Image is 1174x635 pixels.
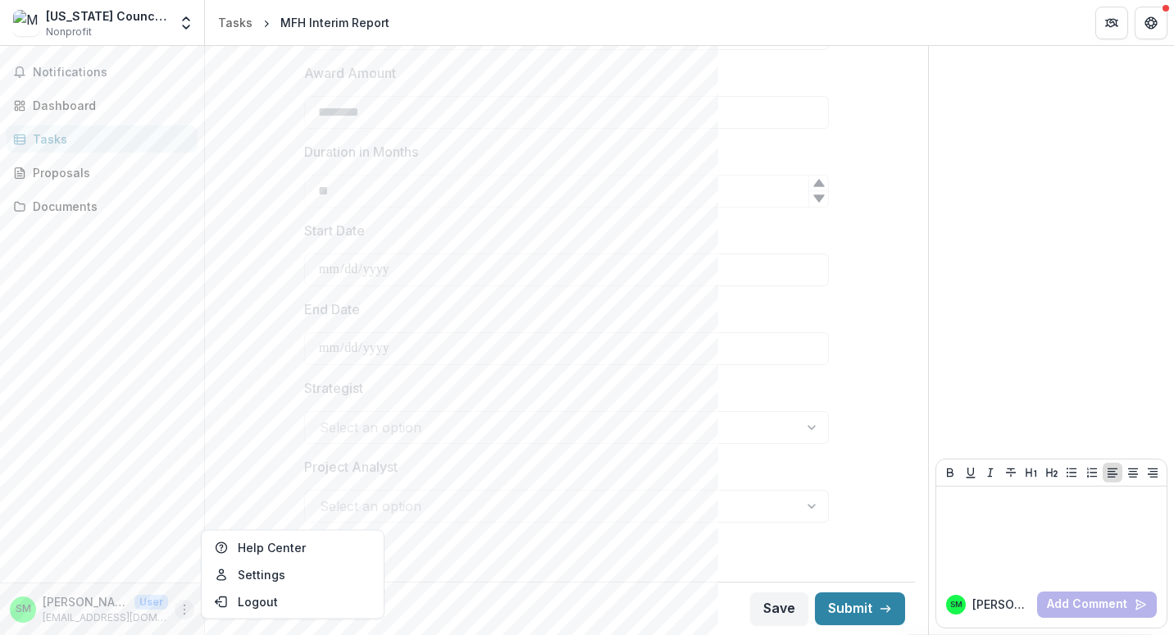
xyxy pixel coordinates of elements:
p: Award Amount [304,63,396,83]
a: Documents [7,193,198,220]
p: User [134,595,168,610]
button: Bullet List [1062,463,1081,482]
div: [US_STATE] Council On Aging [46,7,168,25]
div: MFH Interim Report [280,14,389,31]
img: Missouri Council On Aging [13,10,39,36]
button: Save [750,592,808,625]
div: Stacy Morse [16,604,31,614]
button: Partners [1095,7,1128,39]
p: [PERSON_NAME] [43,593,128,610]
button: Align Left [1103,463,1122,482]
a: Proposals [7,159,198,186]
button: Align Center [1123,463,1143,482]
button: Notifications [7,59,198,85]
button: Add Comment [1037,592,1157,618]
button: Heading 2 [1042,463,1062,482]
button: Get Help [1135,7,1167,39]
button: Open entity switcher [175,7,198,39]
span: Notifications [33,66,191,80]
p: Duration in Months [304,142,418,162]
span: Nonprofit [46,25,92,39]
p: End Date [304,299,360,319]
p: [PERSON_NAME] [972,596,1031,613]
p: Project Analyst [304,457,398,477]
button: Bold [940,463,960,482]
button: More [175,600,194,619]
button: Strike [1001,463,1021,482]
div: Documents [33,198,184,215]
a: Dashboard [7,92,198,119]
div: Tasks [33,130,184,148]
a: Tasks [7,126,198,153]
button: Underline [961,463,981,482]
p: Start Date [304,221,365,240]
button: Submit [815,592,905,625]
p: Strategist [304,378,363,398]
div: Tasks [218,14,253,31]
button: Italicize [981,463,1000,482]
a: Tasks [212,11,259,34]
button: Heading 1 [1022,463,1041,482]
div: Stacy Morse [950,601,962,609]
p: [EMAIL_ADDRESS][DOMAIN_NAME] [43,610,168,625]
div: Dashboard [33,97,184,114]
nav: breadcrumb [212,11,396,34]
button: Align Right [1143,463,1163,482]
div: Proposals [33,164,184,181]
button: Ordered List [1082,463,1102,482]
